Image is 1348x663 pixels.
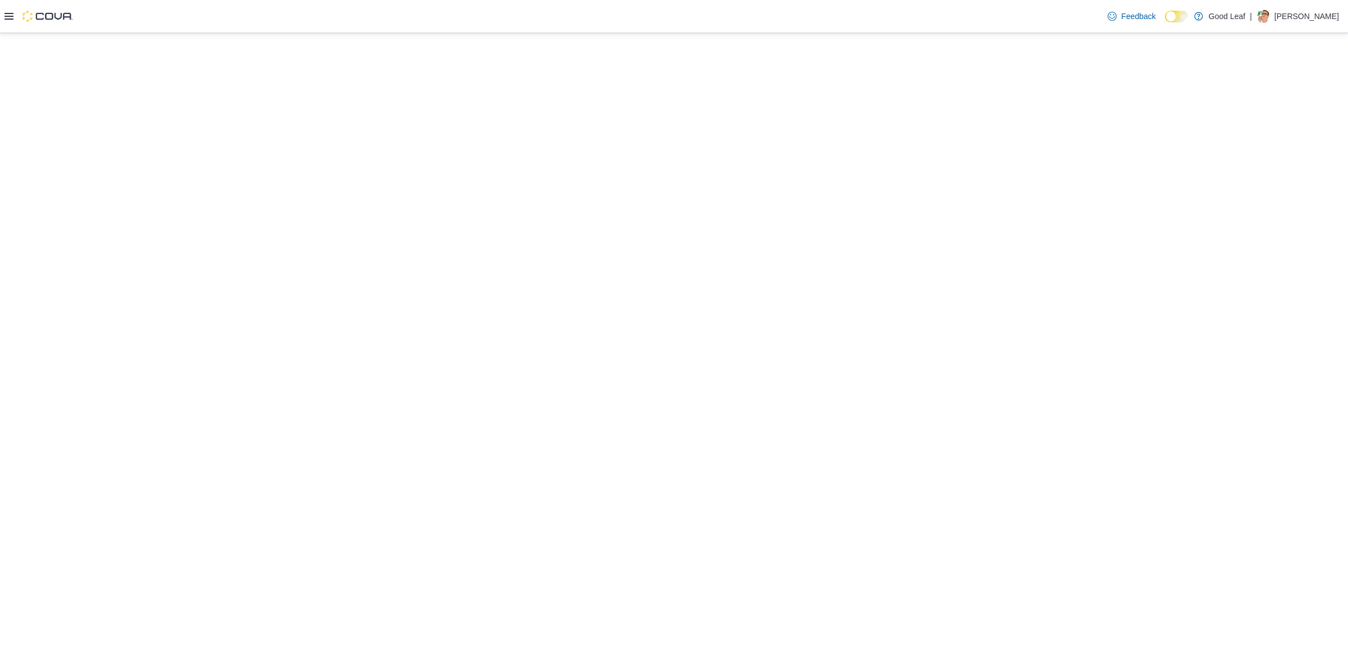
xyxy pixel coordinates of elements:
input: Dark Mode [1165,11,1188,22]
div: Kody Hill [1256,10,1270,23]
p: | [1250,10,1252,23]
a: Feedback [1103,5,1160,28]
span: Feedback [1121,11,1155,22]
p: Good Leaf [1209,10,1245,23]
p: [PERSON_NAME] [1274,10,1339,23]
img: Cova [22,11,73,22]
